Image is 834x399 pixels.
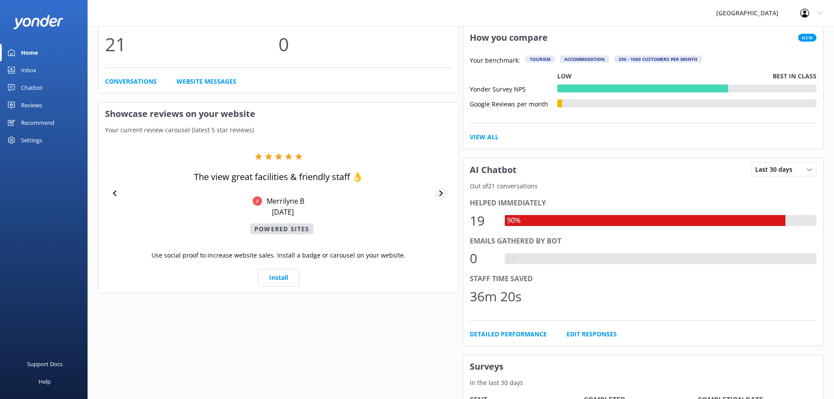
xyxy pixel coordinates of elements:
[470,248,496,269] div: 0
[557,71,572,81] p: Low
[798,34,816,42] span: New
[258,269,299,286] a: Install
[272,207,294,217] p: [DATE]
[21,131,42,149] div: Settings
[463,181,823,191] p: Out of 21 conversations
[262,196,304,206] p: Merrilyne B
[250,223,313,234] p: Powered Sites
[525,56,555,63] div: Tourism
[470,273,817,285] div: Staff time saved
[176,77,236,86] a: Website Messages
[614,56,702,63] div: 250 - 1000 customers per month
[21,79,42,96] div: Chatbot
[773,71,816,81] p: Best in class
[27,355,63,373] div: Support Docs
[253,196,262,206] img: Yonder
[39,373,51,390] div: Help
[105,29,278,59] p: 21
[470,236,817,247] div: Emails gathered by bot
[470,85,557,92] div: Yonder Survey NPS
[505,215,523,226] div: 90%
[463,355,823,378] h3: Surveys
[470,286,521,307] div: 36m 20s
[470,132,499,142] a: View All
[560,56,609,63] div: Accommodation
[755,165,798,174] span: Last 30 days
[21,96,42,114] div: Reviews
[463,378,823,388] p: In the last 30 days
[463,26,554,49] h3: How you compare
[99,125,459,135] p: Your current review carousel (latest 5 star reviews)
[470,198,817,209] div: Helped immediately
[21,61,36,79] div: Inbox
[463,159,523,181] h3: AI Chatbot
[21,44,38,61] div: Home
[13,15,63,29] img: yonder-white-logo.png
[470,56,520,66] p: Your benchmark:
[278,29,452,59] p: 0
[105,77,157,86] a: Conversations
[21,114,54,131] div: Recommend
[470,210,496,231] div: 19
[470,329,547,339] a: Detailed Performance
[194,171,363,183] p: The view great facilities & friendly staff 👌
[470,99,557,107] div: Google Reviews per month
[99,102,459,125] h3: Showcase reviews on your website
[151,251,405,260] p: Use social proof to increase website sales. Install a badge or carousel on your website.
[567,329,617,339] a: Edit Responses
[505,253,519,265] div: 0%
